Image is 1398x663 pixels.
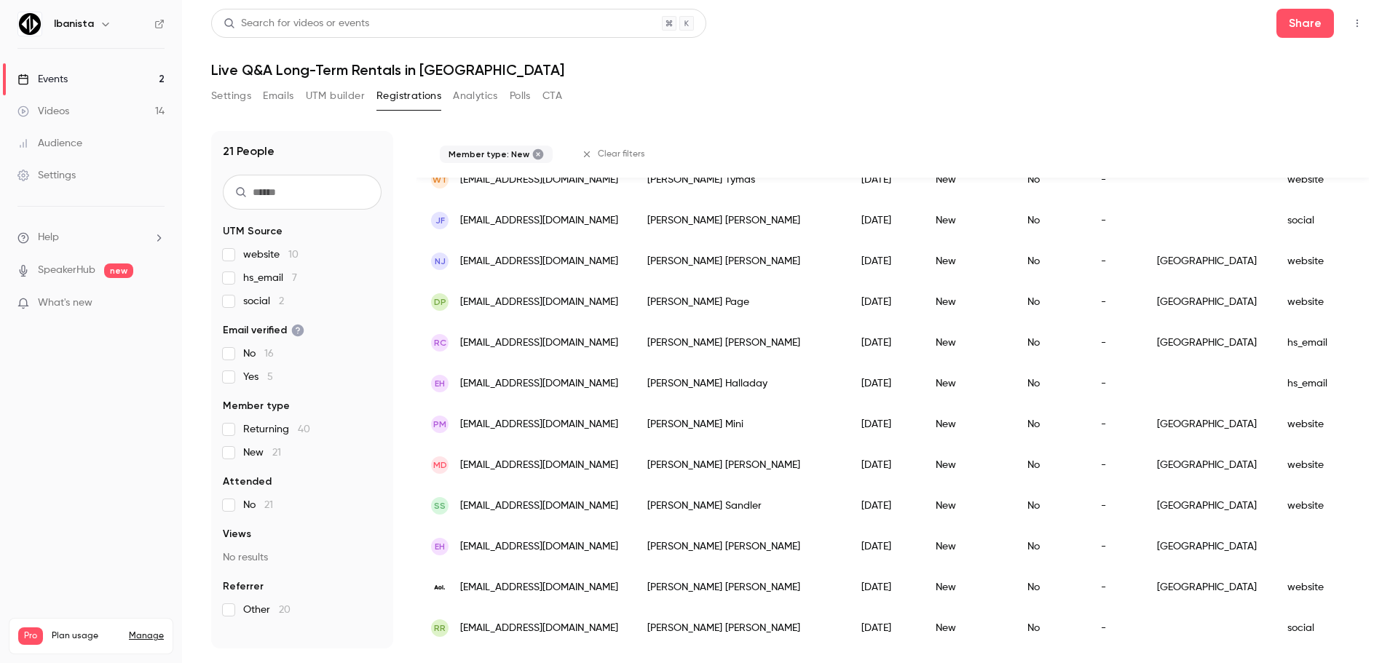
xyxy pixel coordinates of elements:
span: 20 [279,605,291,615]
div: No [1013,363,1086,404]
h1: 21 People [223,143,275,160]
div: No [1013,404,1086,445]
div: website [1273,241,1356,282]
span: Help [38,230,59,245]
span: Member type [223,399,290,413]
span: WT [433,173,447,186]
div: - [1086,159,1142,200]
span: Member type: New [449,148,529,160]
span: No [243,498,273,512]
div: [GEOGRAPHIC_DATA] [1142,241,1273,282]
img: aol.com [431,579,449,596]
span: Plan usage [52,630,120,642]
span: Referrer [223,579,264,594]
span: 16 [264,349,274,359]
div: [PERSON_NAME] Sandler [633,485,847,526]
div: website [1273,282,1356,322]
span: EH [435,377,445,390]
div: New [921,485,1013,526]
div: [PERSON_NAME] Page [633,282,847,322]
div: New [921,282,1013,322]
span: MD [433,458,447,472]
iframe: Noticeable Trigger [147,297,165,310]
div: - [1086,445,1142,485]
div: Search for videos or events [224,16,369,31]
div: - [1086,322,1142,363]
div: [GEOGRAPHIC_DATA] [1142,445,1273,485]
span: [EMAIL_ADDRESS][DOMAIN_NAME] [460,336,618,351]
div: [PERSON_NAME] [PERSON_NAME] [633,567,847,608]
div: - [1086,526,1142,567]
div: social [1273,200,1356,241]
div: [GEOGRAPHIC_DATA] [1142,526,1273,567]
span: Clear filters [598,148,645,160]
span: 10 [288,250,299,260]
div: [PERSON_NAME] [PERSON_NAME] [633,322,847,363]
span: UTM Source [223,224,283,239]
span: JF [435,214,445,227]
span: PM [433,418,446,431]
span: New [243,445,281,460]
div: website [1273,445,1356,485]
p: No results [223,550,382,565]
div: [PERSON_NAME] Halladay [633,363,847,404]
span: [EMAIL_ADDRESS][DOMAIN_NAME] [460,621,618,636]
div: [DATE] [847,282,921,322]
button: Emails [263,84,293,108]
div: No [1013,282,1086,322]
div: New [921,445,1013,485]
span: RR [434,622,446,635]
div: New [921,363,1013,404]
span: Email verified [223,323,304,338]
span: [EMAIL_ADDRESS][DOMAIN_NAME] [460,539,618,555]
span: new [104,263,133,278]
li: help-dropdown-opener [17,230,165,245]
div: No [1013,322,1086,363]
span: [EMAIL_ADDRESS][DOMAIN_NAME] [460,417,618,432]
span: Yes [243,370,273,384]
div: New [921,200,1013,241]
div: [PERSON_NAME] Mini [633,404,847,445]
div: - [1086,241,1142,282]
span: website [243,247,299,262]
button: UTM builder [306,84,365,108]
span: [EMAIL_ADDRESS][DOMAIN_NAME] [460,172,618,188]
div: New [921,322,1013,363]
div: - [1086,404,1142,445]
span: 21 [264,500,273,510]
div: [DATE] [847,445,921,485]
span: Other [243,603,291,617]
span: [EMAIL_ADDRESS][DOMAIN_NAME] [460,295,618,310]
span: Pro [18,627,43,645]
span: [EMAIL_ADDRESS][DOMAIN_NAME] [460,499,618,514]
div: No [1013,608,1086,648]
div: hs_email [1273,363,1356,404]
div: website [1273,159,1356,200]
h6: Ibanista [54,17,94,31]
span: [EMAIL_ADDRESS][DOMAIN_NAME] [460,376,618,392]
span: 2 [279,296,284,306]
img: Ibanista [18,12,42,36]
button: Settings [211,84,251,108]
h1: Live Q&A Long-Term Rentals in [GEOGRAPHIC_DATA] [211,61,1369,79]
div: [PERSON_NAME] [PERSON_NAME] [633,526,847,567]
div: [PERSON_NAME] [PERSON_NAME] [633,445,847,485]
span: 40 [298,424,310,434]
button: CTA [542,84,562,108]
div: New [921,608,1013,648]
span: RC [434,336,446,349]
button: Remove "New member" from selected filters [532,148,544,160]
div: [DATE] [847,159,921,200]
div: No [1013,241,1086,282]
button: Polls [510,84,531,108]
span: [EMAIL_ADDRESS][DOMAIN_NAME] [460,458,618,473]
div: No [1013,567,1086,608]
span: SS [434,499,446,512]
span: Attended [223,475,272,489]
div: [GEOGRAPHIC_DATA] [1142,282,1273,322]
button: Registrations [376,84,441,108]
div: [GEOGRAPHIC_DATA] [1142,322,1273,363]
section: facet-groups [223,224,382,617]
div: No [1013,200,1086,241]
div: New [921,241,1013,282]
